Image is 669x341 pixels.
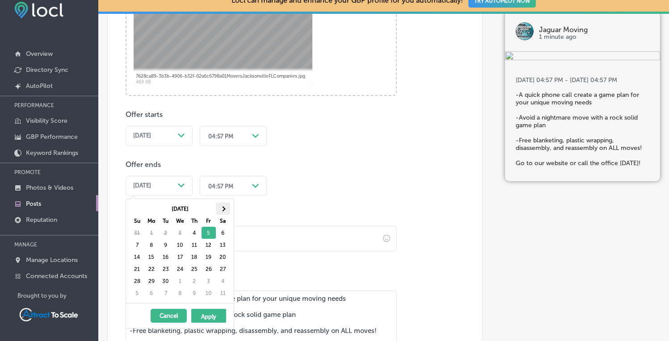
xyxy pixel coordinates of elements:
td: 1 [144,227,159,239]
th: We [173,215,187,227]
img: Attract To Scale [17,306,80,323]
td: 22 [144,263,159,275]
td: 2 [187,275,202,287]
td: 30 [159,275,173,287]
td: 2 [159,227,173,239]
img: fda3e92497d09a02dc62c9cd864e3231.png [14,2,63,18]
td: 23 [159,263,173,275]
td: 12 [202,239,216,251]
img: d59cbbcb-91c5-475a-87ce-f1eea507e9cc [505,51,660,62]
p: Manage Locations [26,256,78,264]
td: 19 [202,251,216,263]
th: Mo [144,215,159,227]
td: 5 [202,227,216,239]
td: 4 [187,227,202,239]
th: Fr [202,215,216,227]
p: Directory Sync [26,66,68,74]
label: Offer starts [126,110,163,119]
td: 10 [202,287,216,299]
td: 7 [159,287,173,299]
td: 28 [130,275,144,287]
td: 3 [173,227,187,239]
p: Jaguar Moving [539,26,649,33]
th: Sa [216,215,230,227]
div: 04:57 PM [208,183,233,189]
button: Cancel [151,309,187,323]
p: 1 minute ago [539,33,649,41]
td: 24 [173,263,187,275]
td: 31 [130,227,144,239]
p: AutoPilot [26,82,53,90]
th: [DATE] [144,203,216,215]
div: 04:57 PM [208,133,233,139]
td: 26 [202,263,216,275]
td: 29 [144,275,159,287]
td: 6 [216,227,230,239]
p: Keyword Rankings [26,149,78,157]
td: 27 [216,263,230,275]
p: Reputation [26,216,57,224]
td: 11 [216,287,230,299]
td: 9 [187,287,202,299]
h5: [DATE] 04:57 PM - [DATE] 04:57 PM [516,76,649,84]
p: Brought to you by [17,292,98,299]
td: 8 [173,287,187,299]
th: Su [130,215,144,227]
img: logo [516,22,534,40]
p: Posts [26,200,41,208]
td: 9 [159,239,173,251]
p: Visibility Score [26,117,67,125]
td: 15 [144,251,159,263]
td: 6 [144,287,159,299]
span: [DATE] [133,132,151,139]
th: Tu [159,215,173,227]
td: 10 [173,239,187,251]
td: 7 [130,239,144,251]
button: Apply [191,309,226,323]
h5: -A quick phone call create a game plan for your unique moving needs -Avoid a nightmare move with ... [516,91,649,167]
td: 4 [216,275,230,287]
p: Connected Accounts [26,272,87,280]
td: 16 [159,251,173,263]
td: 3 [202,275,216,287]
th: Th [187,215,202,227]
td: 1 [173,275,187,287]
td: 21 [130,263,144,275]
span: Insert emoji [383,235,390,242]
td: 17 [173,251,187,263]
td: 11 [187,239,202,251]
td: 18 [187,251,202,263]
td: 20 [216,251,230,263]
span: [DATE] [133,182,151,189]
p: Overview [26,50,53,58]
td: 13 [216,239,230,251]
td: 14 [130,251,144,263]
td: 5 [130,287,144,299]
td: 25 [187,263,202,275]
label: Offer ends [126,160,161,169]
p: Photos & Videos [26,184,73,191]
p: GBP Performance [26,133,78,141]
td: 8 [144,239,159,251]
